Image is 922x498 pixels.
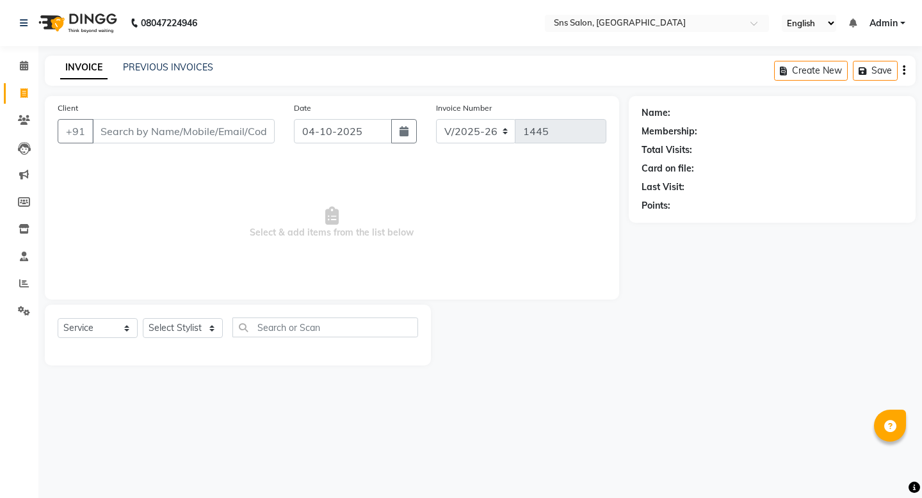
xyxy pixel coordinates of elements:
div: Name: [642,106,670,120]
div: Last Visit: [642,181,684,194]
label: Invoice Number [436,102,492,114]
label: Date [294,102,311,114]
button: +91 [58,119,93,143]
button: Save [853,61,898,81]
input: Search by Name/Mobile/Email/Code [92,119,275,143]
div: Card on file: [642,162,694,175]
div: Membership: [642,125,697,138]
input: Search or Scan [232,317,418,337]
img: logo [33,5,120,41]
b: 08047224946 [141,5,197,41]
div: Points: [642,199,670,213]
span: Select & add items from the list below [58,159,606,287]
button: Create New [774,61,848,81]
span: Admin [869,17,898,30]
div: Total Visits: [642,143,692,157]
label: Client [58,102,78,114]
a: INVOICE [60,56,108,79]
a: PREVIOUS INVOICES [123,61,213,73]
